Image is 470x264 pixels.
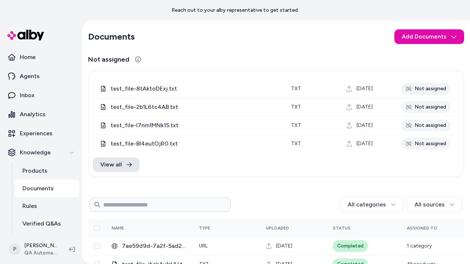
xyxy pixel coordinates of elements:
[401,101,451,113] div: Not assigned
[112,225,167,231] div: Name
[111,103,279,111] span: test_file-2b1L6tc4AB.txt
[100,121,279,130] div: test_file-l7nm1MNk15.txt
[112,242,187,250] div: 7ae59d9d-7a2f-5ad2-8163-4076e0a18e7b.html
[100,103,279,111] div: test_file-2b1L6tc4AB.txt
[22,166,47,175] p: Products
[333,225,351,231] span: Status
[3,106,79,123] a: Analytics
[15,215,79,232] a: Verified Q&As
[199,243,208,249] span: URL
[20,53,36,62] p: Home
[3,87,79,104] a: Inbox
[3,67,79,85] a: Agents
[88,31,135,43] h2: Documents
[22,202,37,210] p: Rules
[407,197,463,212] button: All sources
[407,225,437,231] span: Assigned To
[122,242,187,250] span: 7ae59d9d-7a2f-5ad2-8163-4076e0a18e7b.html
[20,148,51,157] p: Knowledge
[348,200,386,209] span: All categories
[291,85,301,92] span: txt
[100,84,279,93] div: test_file-8tAktoDExj.txt
[3,125,79,142] a: Experiences
[15,180,79,197] a: Documents
[357,103,373,111] span: [DATE]
[266,225,289,231] span: Uploaded
[9,243,21,255] span: P
[24,249,57,257] span: QA Automation 1
[111,139,279,148] span: test_file-BI4eutOjR0.txt
[401,120,451,131] div: Not assigned
[415,200,445,209] span: All sources
[20,110,46,119] p: Analytics
[171,7,299,14] p: Reach out to your alby representative to get started.
[22,184,54,193] p: Documents
[276,242,292,250] span: [DATE]
[20,72,40,81] p: Agents
[199,225,210,231] span: Type
[7,30,44,40] img: alby Logo
[15,162,79,180] a: Products
[357,85,373,92] span: [DATE]
[401,138,451,150] div: Not assigned
[111,84,279,93] span: test_file-8tAktoDExj.txt
[100,160,122,169] span: View all
[333,240,368,252] div: Completed
[291,140,301,147] span: txt
[401,83,451,95] div: Not assigned
[88,54,129,65] span: Not assigned
[4,238,63,261] button: P[PERSON_NAME]QA Automation 1
[394,29,464,44] button: Add Documents
[111,121,279,130] span: test_file-l7nm1MNk15.txt
[100,139,279,148] div: test_file-BI4eutOjR0.txt
[291,104,301,110] span: txt
[20,129,53,138] p: Experiences
[24,242,57,249] p: [PERSON_NAME]
[22,219,61,228] p: Verified Q&As
[93,157,140,172] a: View all
[15,197,79,215] a: Rules
[20,91,35,100] p: Inbox
[94,243,100,249] button: Select row
[357,140,373,147] span: [DATE]
[94,225,100,231] button: Select all
[357,122,373,129] span: [DATE]
[3,48,79,66] a: Home
[291,122,301,128] span: txt
[3,144,79,161] button: Knowledge
[407,243,432,249] span: 1 category
[340,197,404,212] button: All categories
